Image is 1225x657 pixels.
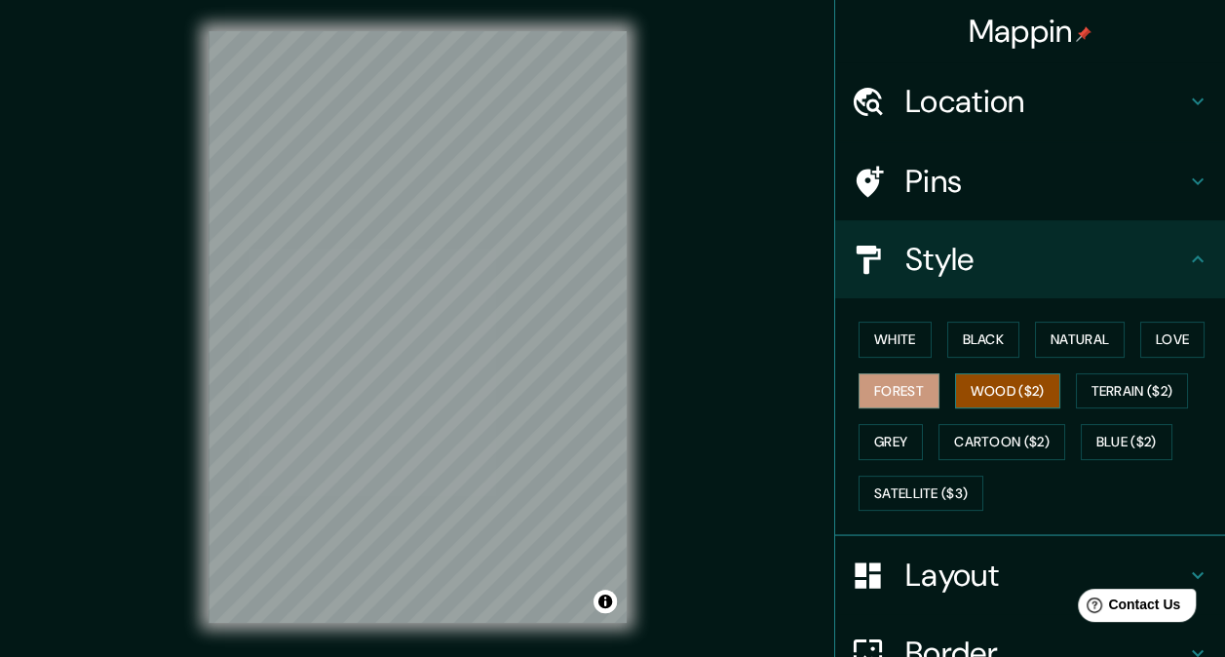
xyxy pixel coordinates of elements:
h4: Style [905,240,1186,279]
iframe: Help widget launcher [1052,581,1204,636]
button: Toggle attribution [593,590,617,613]
button: Terrain ($2) [1076,373,1189,409]
button: Black [947,322,1020,358]
h4: Pins [905,162,1186,201]
button: Blue ($2) [1081,424,1172,460]
div: Location [835,62,1225,140]
canvas: Map [209,31,627,623]
button: Love [1140,322,1205,358]
button: White [859,322,932,358]
button: Natural [1035,322,1125,358]
div: Style [835,220,1225,298]
button: Cartoon ($2) [938,424,1065,460]
h4: Layout [905,556,1186,595]
button: Satellite ($3) [859,476,983,512]
button: Wood ($2) [955,373,1060,409]
img: pin-icon.png [1076,26,1091,42]
div: Pins [835,142,1225,220]
h4: Mappin [969,12,1092,51]
div: Layout [835,536,1225,614]
button: Forest [859,373,939,409]
button: Grey [859,424,923,460]
h4: Location [905,82,1186,121]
